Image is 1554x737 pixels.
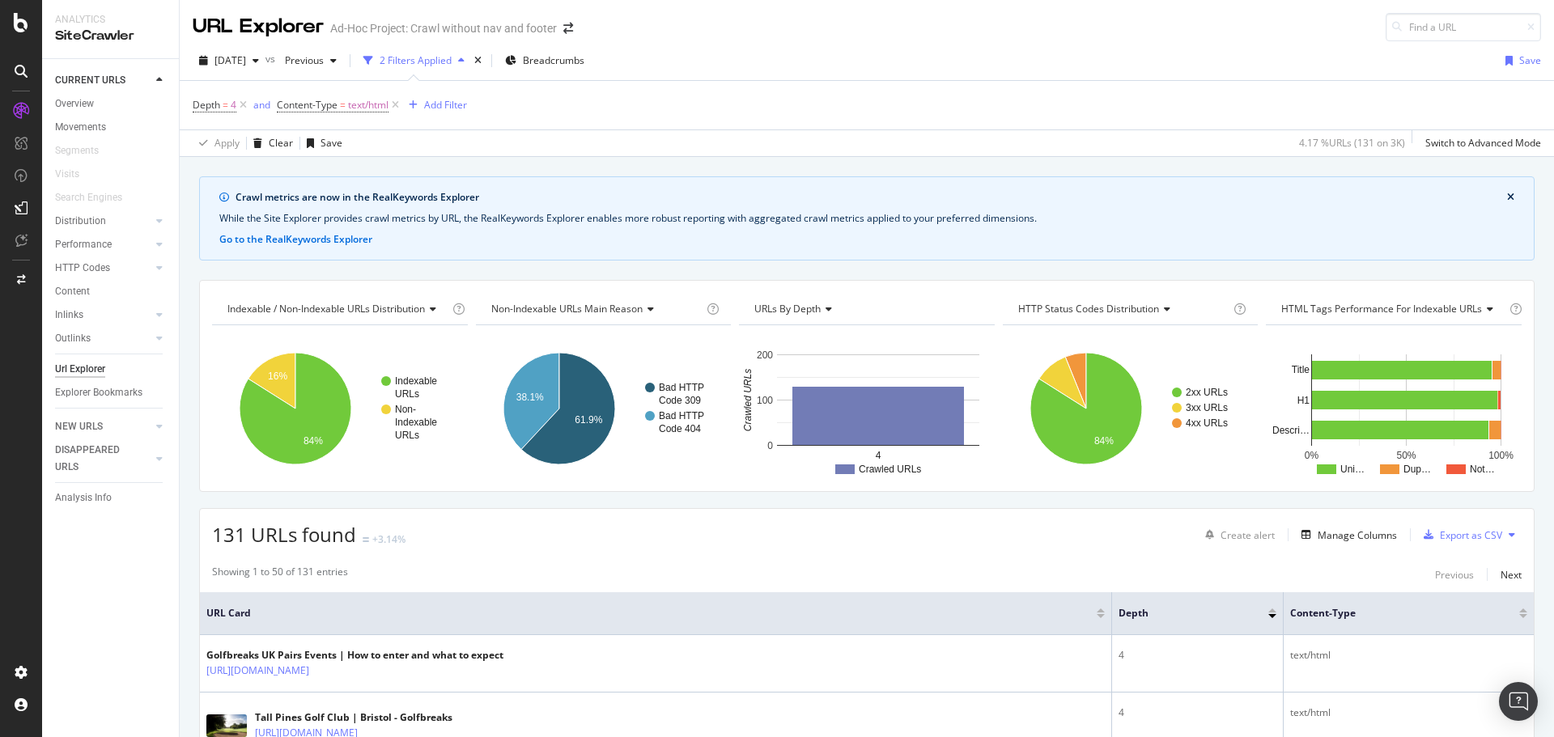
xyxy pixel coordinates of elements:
[55,489,112,506] div: Analysis Info
[659,410,704,421] text: Bad HTTP
[55,95,94,112] div: Overview
[363,537,369,542] img: Equal
[1290,648,1527,663] div: text/html
[757,395,773,406] text: 100
[224,296,449,322] h4: Indexable / Non-Indexable URLs Distribution
[55,142,99,159] div: Segments
[55,236,112,253] div: Performance
[659,395,701,406] text: Code 309
[255,710,452,725] div: Tall Pines Golf Club | Bristol - Golfbreaks
[55,119,106,136] div: Movements
[278,53,324,67] span: Previous
[55,307,151,324] a: Inlinks
[55,166,79,183] div: Visits
[55,283,90,300] div: Content
[1503,187,1518,208] button: close banner
[55,72,125,89] div: CURRENT URLS
[1292,364,1310,375] text: Title
[55,72,151,89] a: CURRENT URLS
[1386,13,1541,41] input: Find a URL
[269,136,293,150] div: Clear
[1186,402,1228,413] text: 3xx URLs
[859,464,921,475] text: Crawled URLs
[488,296,704,322] h4: Non-Indexable URLs Main Reason
[55,213,151,230] a: Distribution
[1499,682,1538,721] div: Open Intercom Messenger
[1501,565,1522,584] button: Next
[1501,568,1522,582] div: Next
[1003,338,1256,479] svg: A chart.
[742,369,754,431] text: Crawled URLs
[1340,464,1365,475] text: Uni…
[330,20,557,36] div: Ad-Hoc Project: Crawl without nav and footer
[55,361,105,378] div: Url Explorer
[491,302,643,316] span: Non-Indexable URLs Main Reason
[395,404,416,415] text: Non-
[768,440,774,451] text: 0
[278,48,343,74] button: Previous
[659,382,704,393] text: Bad HTTP
[471,53,485,69] div: times
[380,53,452,67] div: 2 Filters Applied
[1272,425,1310,436] text: Descri…
[1094,435,1114,447] text: 84%
[516,392,543,403] text: 38.1%
[206,606,1093,621] span: URL Card
[206,714,247,737] img: main image
[1470,464,1495,475] text: Not…
[476,338,729,479] svg: A chart.
[55,260,110,277] div: HTTP Codes
[214,136,240,150] div: Apply
[55,27,166,45] div: SiteCrawler
[1435,565,1474,584] button: Previous
[395,388,419,400] text: URLs
[193,98,220,112] span: Depth
[372,532,405,546] div: +3.14%
[236,190,1507,205] div: Crawl metrics are now in the RealKeywords Explorer
[1295,525,1397,544] button: Manage Columns
[321,136,342,150] div: Save
[253,97,270,112] button: and
[223,98,228,112] span: =
[55,213,106,230] div: Distribution
[659,423,701,434] text: Code 404
[212,338,465,479] svg: A chart.
[212,521,356,548] span: 131 URLs found
[55,489,168,506] a: Analysis Info
[55,166,96,183] a: Visits
[499,48,591,74] button: Breadcrumbs
[55,189,122,206] div: Search Engines
[268,371,287,382] text: 16%
[1318,528,1397,542] div: Manage Columns
[402,95,467,115] button: Add Filter
[523,53,584,67] span: Breadcrumbs
[757,349,773,361] text: 200
[1290,705,1527,720] div: text/html
[219,232,372,247] button: Go to the RealKeywords Explorer
[739,338,992,479] div: A chart.
[1297,395,1310,406] text: H1
[55,442,151,476] a: DISAPPEARED URLS
[348,94,388,116] span: text/html
[1266,338,1519,479] svg: A chart.
[1417,522,1502,548] button: Export as CSV
[1186,417,1228,429] text: 4xx URLs
[751,296,980,322] h4: URLs by Depth
[265,52,278,66] span: vs
[55,330,91,347] div: Outlinks
[193,48,265,74] button: [DATE]
[1519,53,1541,67] div: Save
[1305,450,1319,461] text: 0%
[206,648,503,663] div: Golfbreaks UK Pairs Events | How to enter and what to expect
[1440,528,1502,542] div: Export as CSV
[1018,302,1159,316] span: HTTP Status Codes Distribution
[214,53,246,67] span: 2025 Oct. 13th
[1015,296,1231,322] h4: HTTP Status Codes Distribution
[253,98,270,112] div: and
[199,176,1535,260] div: info banner
[277,98,338,112] span: Content-Type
